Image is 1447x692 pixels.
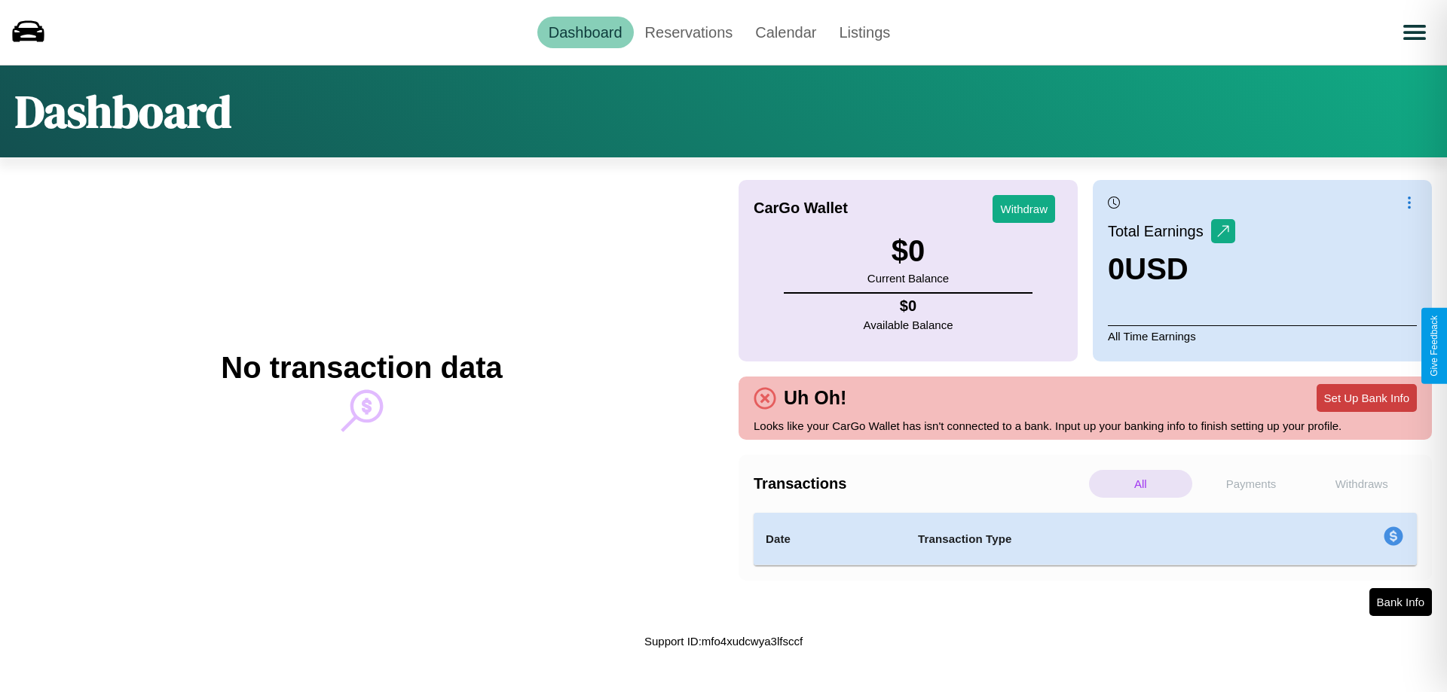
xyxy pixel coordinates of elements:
h4: Date [766,530,894,548]
h2: No transaction data [221,351,502,385]
h3: 0 USD [1108,252,1235,286]
p: All Time Earnings [1108,325,1417,346]
h3: $ 0 [867,234,949,268]
p: Looks like your CarGo Wallet has isn't connected to a bank. Input up your banking info to finish ... [754,416,1417,436]
a: Dashboard [537,17,634,48]
h4: Transactions [754,475,1085,492]
button: Bank Info [1369,588,1432,616]
p: Total Earnings [1108,218,1211,245]
p: Current Balance [867,268,949,288]
a: Listings [828,17,901,48]
button: Open menu [1393,11,1436,53]
button: Withdraw [993,195,1055,223]
p: Payments [1200,470,1303,498]
p: All [1089,470,1192,498]
h4: Uh Oh! [776,387,854,409]
a: Calendar [744,17,828,48]
h4: Transaction Type [918,530,1260,548]
table: simple table [754,513,1417,565]
p: Withdraws [1310,470,1413,498]
div: Give Feedback [1429,316,1439,376]
p: Support ID: mfo4xudcwya3lfsccf [644,631,803,651]
p: Available Balance [864,315,953,335]
a: Reservations [634,17,745,48]
h4: $ 0 [864,297,953,315]
h4: CarGo Wallet [754,200,848,217]
h1: Dashboard [15,81,231,142]
button: Set Up Bank Info [1317,384,1417,412]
